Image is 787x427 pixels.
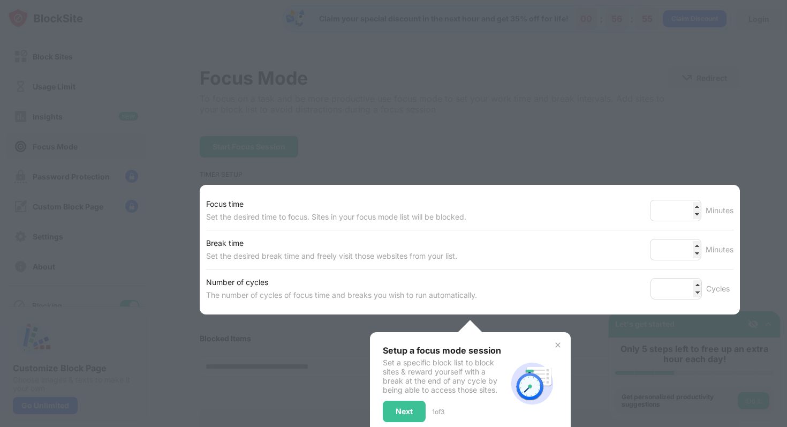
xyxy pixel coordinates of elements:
[383,345,506,356] div: Setup a focus mode session
[206,289,477,302] div: The number of cycles of focus time and breaks you wish to run automatically.
[206,237,457,250] div: Break time
[206,198,466,211] div: Focus time
[506,358,558,409] img: focus-mode-timer.svg
[206,276,477,289] div: Number of cycles
[432,408,444,416] div: 1 of 3
[206,211,466,223] div: Set the desired time to focus. Sites in your focus mode list will be blocked.
[706,243,733,256] div: Minutes
[206,250,457,263] div: Set the desired break time and freely visit those websites from your list.
[554,341,562,349] img: x-button.svg
[383,358,506,394] div: Set a specific block list to block sites & reward yourself with a break at the end of any cycle b...
[706,282,733,295] div: Cycles
[396,407,413,416] div: Next
[706,204,733,217] div: Minutes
